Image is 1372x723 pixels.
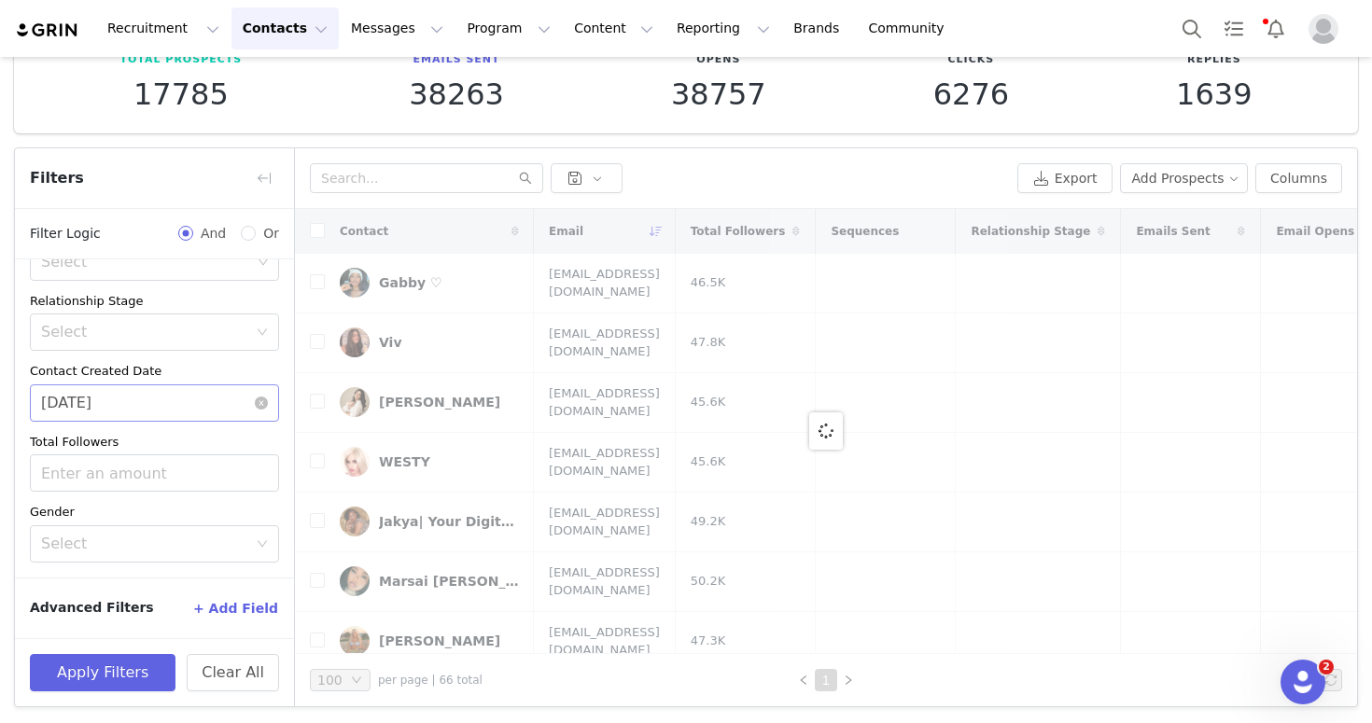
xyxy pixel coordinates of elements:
i: icon: close-circle [255,396,268,410]
i: icon: down [351,674,362,688]
a: Community [858,7,964,49]
p: Total Prospects [119,52,242,68]
button: Profile [1297,14,1357,44]
input: Enter an amount [31,455,278,491]
p: Opens [671,52,766,68]
p: 1639 [1176,77,1252,111]
button: Recruitment [96,7,231,49]
button: Reporting [665,7,781,49]
button: Apply Filters [30,654,175,691]
button: Program [455,7,562,49]
p: 38263 [409,77,504,111]
img: placeholder-profile.jpg [1309,14,1338,44]
div: Select [41,535,247,553]
img: grin logo [15,21,80,39]
p: 6276 [933,77,1009,111]
i: icon: search [519,172,532,185]
button: + Add Field [192,593,279,623]
span: 2 [1319,660,1334,674]
button: Contacts [231,7,339,49]
p: Replies [1176,52,1252,68]
li: 1 [815,669,837,691]
button: Content [563,7,665,49]
button: Export [1017,163,1113,193]
span: Or [256,224,279,243]
a: Brands [782,7,856,49]
input: Select date [30,384,279,422]
span: per page | 66 total [378,672,483,688]
iframe: Intercom live chat [1281,660,1325,704]
div: Contact Created Date [30,362,279,381]
i: icon: left [798,674,809,686]
i: icon: down [257,327,268,340]
a: Tasks [1213,7,1254,49]
span: Filters [30,167,84,189]
div: Select [41,323,247,341]
p: Emails Sent [409,52,504,68]
i: icon: right [843,674,854,686]
button: Add Prospects [1120,163,1249,193]
a: 1 [816,670,836,690]
button: Notifications [1255,7,1296,49]
div: 100 [317,670,343,690]
span: Filter Logic [30,224,101,243]
p: 17785 [119,77,242,111]
div: Relationship Stage [30,292,279,311]
div: Total Followers [30,433,279,452]
li: Next Page [837,669,860,691]
button: Search [1171,7,1212,49]
li: Previous Page [792,669,815,691]
button: Messages [340,7,455,49]
span: And [193,224,233,243]
input: Search... [310,163,543,193]
p: 38757 [671,77,766,111]
p: Clicks [933,52,1009,68]
i: icon: down [257,538,268,551]
i: icon: down [258,257,269,270]
div: Select [41,253,251,271]
div: Gender [30,503,279,521]
button: Clear All [187,654,279,691]
span: Advanced Filters [30,598,154,618]
button: Columns [1255,163,1342,193]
